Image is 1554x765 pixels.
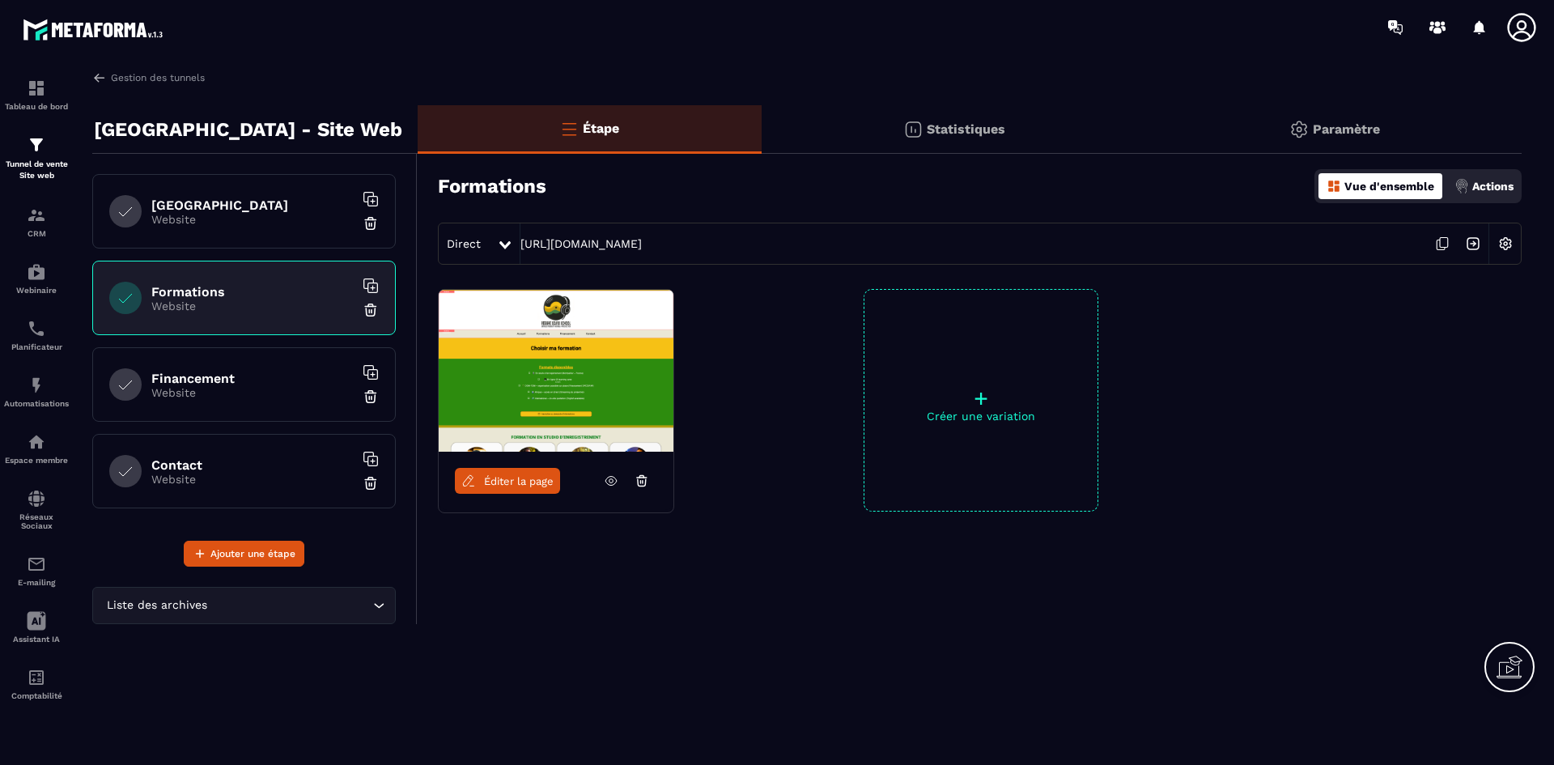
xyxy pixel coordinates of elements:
[903,120,923,139] img: stats.20deebd0.svg
[363,302,379,318] img: trash
[151,473,354,486] p: Website
[4,342,69,351] p: Planificateur
[4,635,69,644] p: Assistant IA
[92,70,107,85] img: arrow
[151,213,354,226] p: Website
[27,206,46,225] img: formation
[455,468,560,494] a: Éditer la page
[363,475,379,491] img: trash
[4,307,69,363] a: schedulerschedulerPlanificateur
[4,578,69,587] p: E-mailing
[4,512,69,530] p: Réseaux Sociaux
[1472,180,1514,193] p: Actions
[94,113,402,146] p: [GEOGRAPHIC_DATA] - Site Web
[1344,180,1434,193] p: Vue d'ensemble
[1454,179,1469,193] img: actions.d6e523a2.png
[4,250,69,307] a: automationsautomationsWebinaire
[4,456,69,465] p: Espace membre
[864,410,1098,423] p: Créer une variation
[151,386,354,399] p: Website
[27,555,46,574] img: email
[27,262,46,282] img: automations
[27,319,46,338] img: scheduler
[27,79,46,98] img: formation
[4,193,69,250] a: formationformationCRM
[151,371,354,386] h6: Financement
[1490,228,1521,259] img: setting-w.858f3a88.svg
[363,215,379,232] img: trash
[151,300,354,312] p: Website
[4,123,69,193] a: formationformationTunnel de vente Site web
[4,477,69,542] a: social-networksocial-networkRéseaux Sociaux
[1327,179,1341,193] img: dashboard-orange.40269519.svg
[4,363,69,420] a: automationsautomationsAutomatisations
[27,376,46,395] img: automations
[447,237,481,250] span: Direct
[4,102,69,111] p: Tableau de bord
[27,135,46,155] img: formation
[439,290,673,452] img: image
[92,587,396,624] div: Search for option
[583,121,619,136] p: Étape
[363,389,379,405] img: trash
[559,119,579,138] img: bars-o.4a397970.svg
[864,387,1098,410] p: +
[1289,120,1309,139] img: setting-gr.5f69749f.svg
[151,457,354,473] h6: Contact
[1313,121,1380,137] p: Paramètre
[4,656,69,712] a: accountantaccountantComptabilité
[4,599,69,656] a: Assistant IA
[927,121,1005,137] p: Statistiques
[27,432,46,452] img: automations
[4,66,69,123] a: formationformationTableau de bord
[4,420,69,477] a: automationsautomationsEspace membre
[210,546,295,562] span: Ajouter une étape
[438,175,546,198] h3: Formations
[520,237,642,250] a: [URL][DOMAIN_NAME]
[4,542,69,599] a: emailemailE-mailing
[4,691,69,700] p: Comptabilité
[1458,228,1488,259] img: arrow-next.bcc2205e.svg
[27,668,46,687] img: accountant
[103,597,210,614] span: Liste des archives
[4,399,69,408] p: Automatisations
[4,286,69,295] p: Webinaire
[4,229,69,238] p: CRM
[27,489,46,508] img: social-network
[151,198,354,213] h6: [GEOGRAPHIC_DATA]
[151,284,354,300] h6: Formations
[23,15,168,45] img: logo
[184,541,304,567] button: Ajouter une étape
[484,475,554,487] span: Éditer la page
[92,70,205,85] a: Gestion des tunnels
[4,159,69,181] p: Tunnel de vente Site web
[210,597,369,614] input: Search for option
